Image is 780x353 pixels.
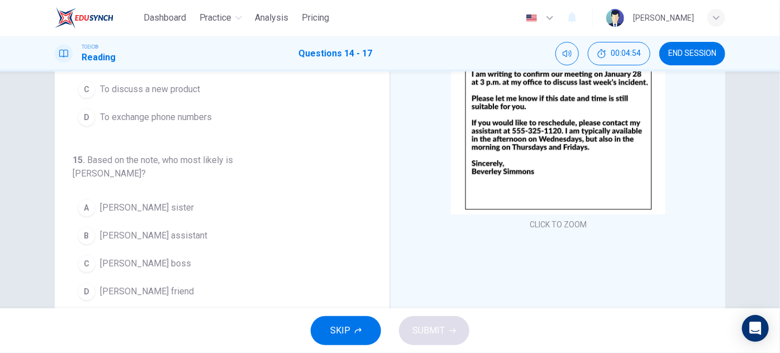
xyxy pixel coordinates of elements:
span: END SESSION [668,49,716,58]
div: A [78,199,96,217]
div: Hide [588,42,650,65]
span: [PERSON_NAME] sister [100,201,194,214]
div: [PERSON_NAME] [633,11,694,25]
span: Based on the note, who most likely is [PERSON_NAME]? [73,155,233,179]
span: 15 . [73,155,85,165]
button: SKIP [311,316,381,345]
img: en [525,14,539,22]
span: TOEIC® [82,43,98,51]
img: undefined [451,20,665,214]
img: EduSynch logo [55,7,113,29]
span: 00:04:54 [611,49,641,58]
button: CLICK TO ZOOM [525,217,591,232]
span: To discuss a new product [100,83,200,96]
button: END SESSION [659,42,725,65]
a: EduSynch logo [55,7,139,29]
div: D [78,283,96,300]
h1: Questions 14 - 17 [299,47,373,60]
button: Analysis [251,8,293,28]
span: To exchange phone numbers [100,111,212,124]
span: Analysis [255,11,289,25]
button: Practice [195,8,246,28]
span: [PERSON_NAME] friend [100,285,194,298]
div: Mute [555,42,579,65]
span: Practice [199,11,232,25]
div: C [78,255,96,273]
button: A[PERSON_NAME] sister [73,194,358,222]
div: B [78,227,96,245]
h1: Reading [82,51,116,64]
span: SKIP [330,323,350,338]
span: Pricing [302,11,330,25]
button: Dashboard [139,8,191,28]
span: [PERSON_NAME] boss [100,257,191,270]
div: C [78,80,96,98]
button: B[PERSON_NAME] assistant [73,222,358,250]
span: [PERSON_NAME] assistant [100,229,207,242]
button: DTo exchange phone numbers [73,103,358,131]
span: Dashboard [144,11,186,25]
div: D [78,108,96,126]
button: CTo discuss a new product [73,75,358,103]
button: D[PERSON_NAME] friend [73,278,358,306]
div: Open Intercom Messenger [742,315,769,342]
img: Profile picture [606,9,624,27]
button: C[PERSON_NAME] boss [73,250,358,278]
button: Pricing [298,8,334,28]
button: 00:04:54 [588,42,650,65]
